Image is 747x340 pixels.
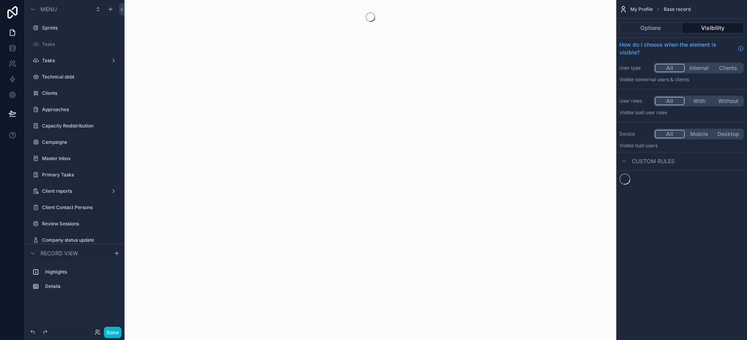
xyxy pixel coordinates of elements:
[45,283,117,289] label: Details
[632,157,675,165] span: Custom rules
[619,65,651,71] label: User type
[42,155,118,162] label: Master Inbox
[619,41,735,56] span: How do I choose when the element is visible?
[42,90,118,96] label: Clients
[42,221,118,227] label: Review Sessions
[630,6,653,12] span: My Profile
[682,23,744,33] button: Visibility
[42,58,107,64] label: Tasks
[619,23,682,33] button: Options
[45,269,117,275] label: Highlights
[685,130,714,138] button: Mobile
[639,77,689,82] span: Internal users & clients
[42,139,118,145] label: Campaigns
[655,130,685,138] button: All
[25,262,124,300] div: scrollable content
[655,97,685,105] button: All
[42,237,118,243] label: Company status update
[619,110,744,116] p: Visible to
[42,172,118,178] label: Primary Tasks
[714,130,743,138] button: Desktop
[42,25,118,31] label: Sprints
[664,6,691,12] span: Base record
[104,327,121,338] button: Done
[42,41,118,47] label: Tasks
[619,41,744,56] a: How do I choose when the element is visible?
[619,143,744,149] p: Visible to
[639,110,667,115] span: All user roles
[714,97,743,105] button: Without
[42,106,118,113] label: Approaches
[42,188,107,194] label: Client reports
[42,74,118,80] label: Technical debt
[40,5,57,13] span: Menu
[685,97,714,105] button: With
[619,131,651,137] label: Device
[655,64,685,72] button: All
[42,204,118,211] label: Client Contact Persons
[714,64,743,72] button: Clients
[619,77,744,83] p: Visible to
[40,249,78,257] span: Record view
[685,64,714,72] button: Internal
[639,143,658,148] span: all users
[619,98,651,104] label: User roles
[42,123,118,129] label: Capacity Redistribution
